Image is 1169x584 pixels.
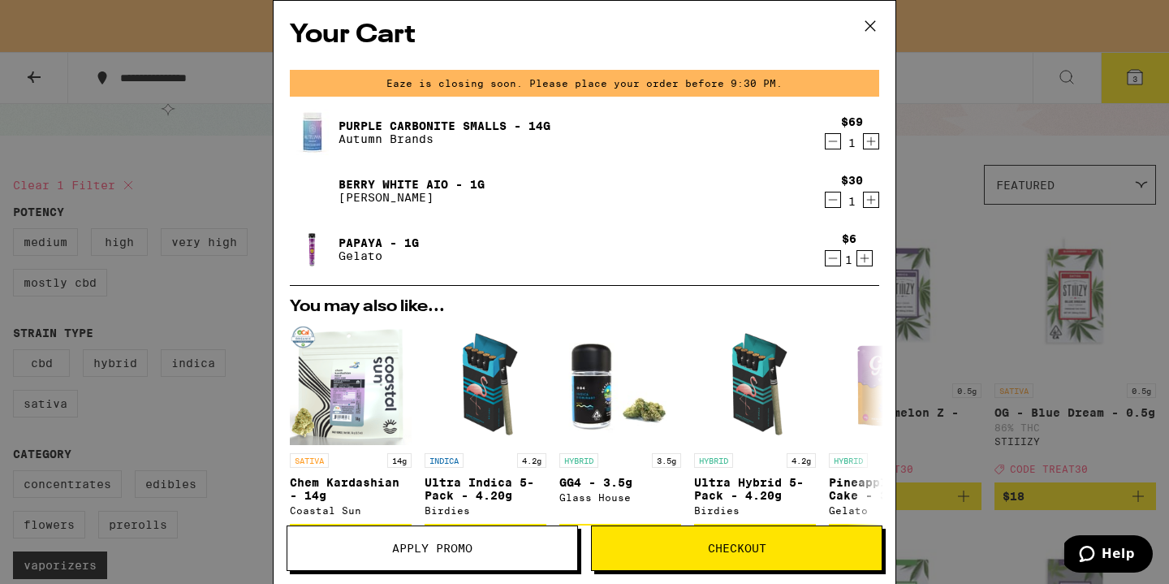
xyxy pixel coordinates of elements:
span: Apply Promo [392,543,472,554]
img: Papaya - 1g [290,227,335,272]
a: Berry White AIO - 1g [339,178,485,191]
p: Autumn Brands [339,132,550,145]
p: Gelato [339,249,419,262]
div: Gelato [829,505,951,516]
img: Birdies - Ultra Hybrid 5-Pack - 4.20g [694,323,816,445]
p: HYBRID [559,453,598,468]
img: Purple Carbonite Smalls - 14g [290,110,335,155]
p: Ultra Hybrid 5-Pack - 4.20g [694,476,816,502]
button: Add to bag [425,524,546,552]
p: 14g [387,453,412,468]
a: Open page for Ultra Indica 5-Pack - 4.20g from Birdies [425,323,546,524]
p: [PERSON_NAME] [339,191,485,204]
button: Add to bag [829,524,951,552]
a: Open page for GG4 - 3.5g from Glass House [559,323,681,524]
p: Pineapple Pound Cake - 3.5g [829,476,951,502]
a: Papaya - 1g [339,236,419,249]
div: 1 [841,136,863,149]
p: HYBRID [694,453,733,468]
button: Add to bag [559,524,681,552]
button: Checkout [591,526,882,571]
a: Open page for Pineapple Pound Cake - 3.5g from Gelato [829,323,951,524]
img: Coastal Sun - Chem Kardashian - 14g [290,323,412,445]
img: Berry White AIO - 1g [290,168,335,214]
img: Gelato - Pineapple Pound Cake - 3.5g [829,323,951,445]
div: Glass House [559,492,681,503]
div: Birdies [425,505,546,516]
p: 4.2g [517,453,546,468]
button: Increment [863,192,879,208]
span: Checkout [708,543,766,554]
button: Add to bag [694,524,816,552]
p: Chem Kardashian - 14g [290,476,412,502]
button: Add to bag [290,524,412,552]
a: Open page for Ultra Hybrid 5-Pack - 4.20g from Birdies [694,323,816,524]
div: Birdies [694,505,816,516]
button: Decrement [825,250,841,266]
button: Decrement [825,192,841,208]
button: Increment [856,250,873,266]
p: GG4 - 3.5g [559,476,681,489]
div: Coastal Sun [290,505,412,516]
button: Increment [863,133,879,149]
img: Glass House - GG4 - 3.5g [559,323,681,445]
a: Open page for Chem Kardashian - 14g from Coastal Sun [290,323,412,524]
p: Ultra Indica 5-Pack - 4.20g [425,476,546,502]
p: 3.5g [652,453,681,468]
p: HYBRID [829,453,868,468]
div: $69 [841,115,863,128]
p: SATIVA [290,453,329,468]
div: 1 [841,195,863,208]
div: 1 [842,253,856,266]
h2: Your Cart [290,17,879,54]
div: $6 [842,232,856,245]
p: INDICA [425,453,464,468]
p: 4.2g [787,453,816,468]
h2: You may also like... [290,299,879,315]
iframe: Opens a widget where you can find more information [1064,535,1153,576]
button: Apply Promo [287,526,578,571]
img: Birdies - Ultra Indica 5-Pack - 4.20g [425,323,546,445]
a: Purple Carbonite Smalls - 14g [339,119,550,132]
div: Eaze is closing soon. Please place your order before 9:30 PM. [290,70,879,97]
div: $30 [841,174,863,187]
button: Decrement [825,133,841,149]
